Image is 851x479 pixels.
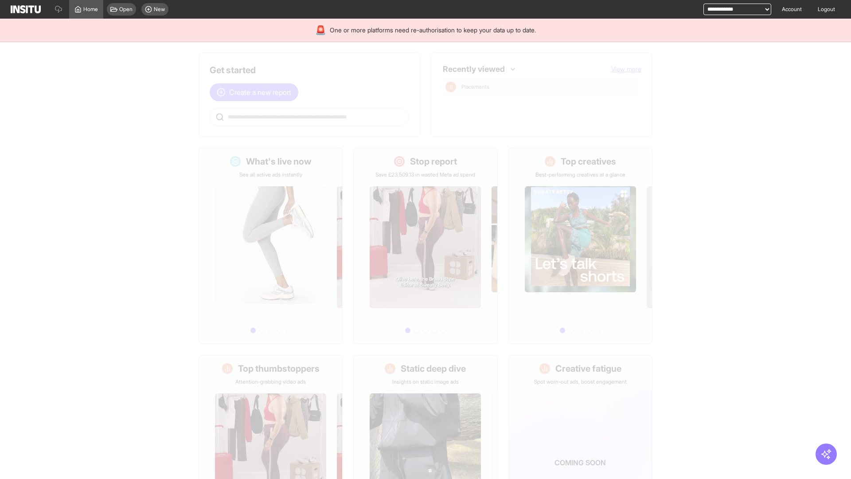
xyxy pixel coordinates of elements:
[83,6,98,13] span: Home
[315,24,326,36] div: 🚨
[119,6,133,13] span: Open
[154,6,165,13] span: New
[11,5,41,13] img: Logo
[330,26,536,35] span: One or more platforms need re-authorisation to keep your data up to date.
